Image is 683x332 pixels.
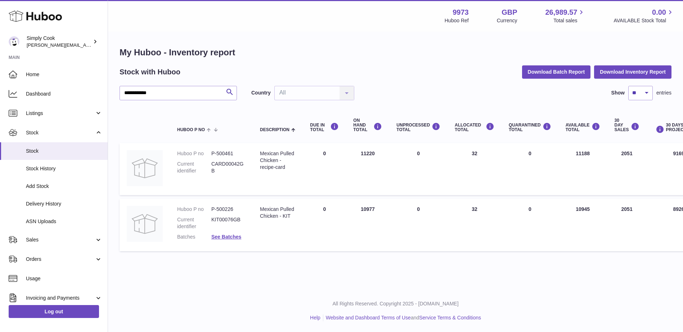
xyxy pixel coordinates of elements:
label: Country [251,89,271,96]
span: Invoicing and Payments [26,295,95,301]
dd: KIT00076GB [211,216,246,230]
td: 0 [389,199,448,251]
span: Add Stock [26,183,102,190]
span: Stock History [26,165,102,172]
span: Total sales [553,17,585,24]
button: Download Batch Report [522,65,591,78]
div: Simply Cook [27,35,91,49]
p: All Rights Reserved. Copyright 2025 - [DOMAIN_NAME] [114,300,677,307]
span: Dashboard [26,91,102,97]
span: Description [260,128,289,132]
div: Currency [497,17,517,24]
span: Home [26,71,102,78]
strong: 9973 [453,8,469,17]
a: Log out [9,305,99,318]
td: 32 [448,143,502,195]
dt: Huboo P no [177,150,211,157]
a: Help [310,315,320,321]
a: 0.00 AVAILABLE Stock Total [614,8,674,24]
div: AVAILABLE Total [566,123,600,132]
dt: Current identifier [177,216,211,230]
span: 0 [529,151,531,156]
td: 32 [448,199,502,251]
span: Huboo P no [177,128,205,132]
td: 0 [303,143,346,195]
span: 0.00 [652,8,666,17]
span: Stock [26,148,102,155]
span: Delivery History [26,200,102,207]
td: 2051 [607,199,647,251]
div: UNPROCESSED Total [396,123,440,132]
h1: My Huboo - Inventory report [120,47,671,58]
div: 30 DAY SALES [615,118,639,133]
span: [PERSON_NAME][EMAIL_ADDRESS][DOMAIN_NAME] [27,42,144,48]
span: Sales [26,236,95,243]
td: 0 [389,143,448,195]
li: and [323,314,481,321]
img: product image [127,206,163,242]
img: emma@simplycook.com [9,36,19,47]
span: Listings [26,110,95,117]
a: 26,989.57 Total sales [545,8,585,24]
div: ALLOCATED Total [455,123,494,132]
a: Service Terms & Conditions [419,315,481,321]
h2: Stock with Huboo [120,67,180,77]
div: Mexican Pulled Chicken - KIT [260,206,296,220]
td: 11188 [558,143,607,195]
span: AVAILABLE Stock Total [614,17,674,24]
a: Website and Dashboard Terms of Use [326,315,411,321]
dd: P-500226 [211,206,246,213]
span: Orders [26,256,95,263]
dt: Batches [177,234,211,240]
dt: Huboo P no [177,206,211,213]
strong: GBP [502,8,517,17]
img: product image [127,150,163,186]
span: 26,989.57 [545,8,577,17]
label: Show [611,89,625,96]
div: QUARANTINED Total [509,123,551,132]
td: 11220 [346,143,389,195]
dd: CARD00042GB [211,161,246,174]
td: 0 [303,199,346,251]
span: entries [656,89,671,96]
span: Usage [26,275,102,282]
td: 10977 [346,199,389,251]
dt: Current identifier [177,161,211,174]
dd: P-500461 [211,150,246,157]
a: See Batches [211,234,241,240]
span: Stock [26,129,95,136]
td: 10945 [558,199,607,251]
button: Download Inventory Report [594,65,671,78]
span: ASN Uploads [26,218,102,225]
div: ON HAND Total [353,118,382,133]
td: 2051 [607,143,647,195]
div: Huboo Ref [445,17,469,24]
span: 0 [529,206,531,212]
div: Mexican Pulled Chicken - recipe-card [260,150,296,171]
div: DUE IN TOTAL [310,123,339,132]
